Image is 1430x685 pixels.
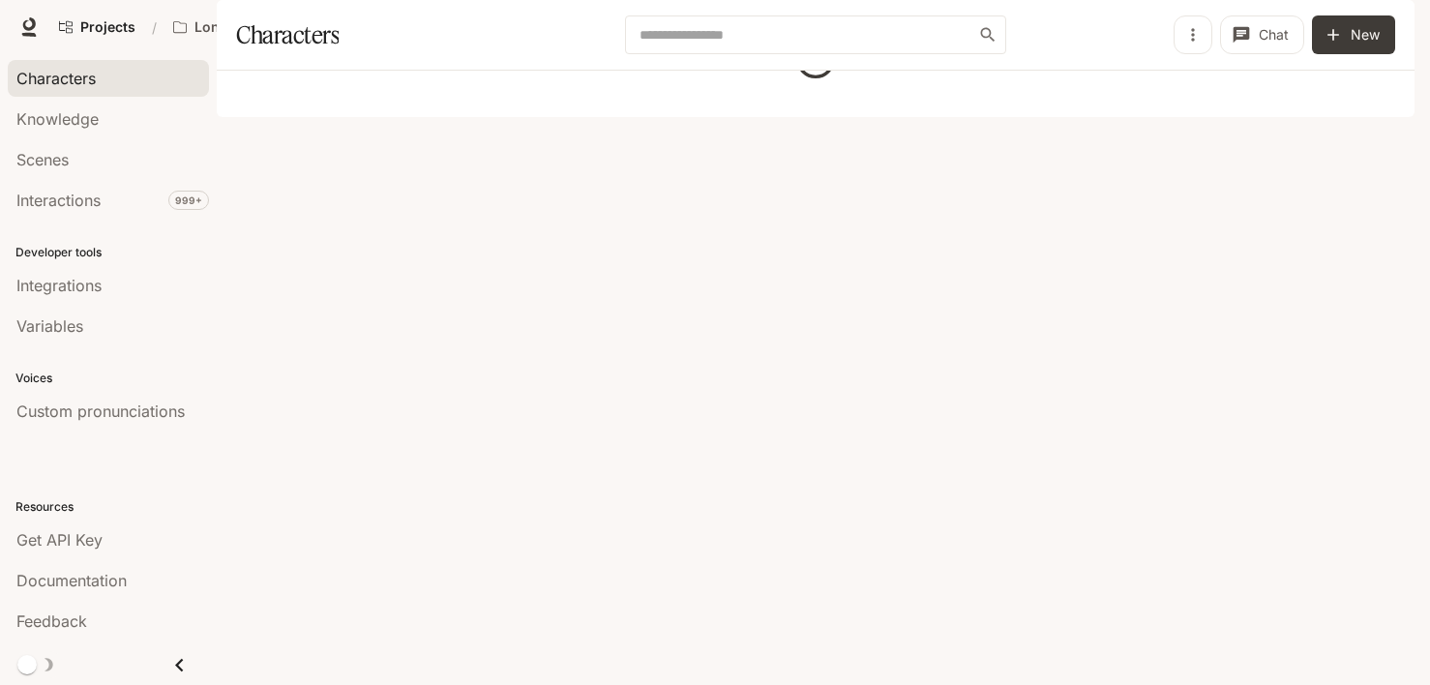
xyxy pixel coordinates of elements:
[1220,15,1304,54] button: Chat
[164,8,299,46] button: Open workspace menu
[194,19,269,36] p: Longbourn
[80,19,135,36] span: Projects
[236,15,339,54] h1: Characters
[50,8,144,46] a: Go to projects
[144,17,164,38] div: /
[1312,15,1395,54] button: New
